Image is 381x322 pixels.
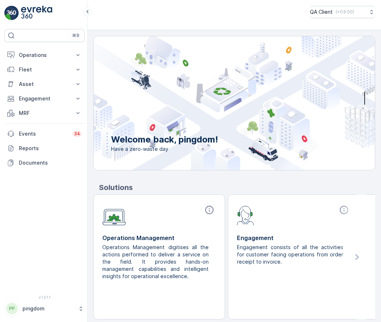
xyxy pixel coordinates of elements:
button: Fleet [4,62,85,77]
p: Solutions [99,182,375,193]
button: MRF [4,106,85,120]
p: 34 [74,131,80,137]
img: logo [4,6,19,20]
p: ( +03:00 ) [336,9,354,15]
img: city illustration [61,36,375,170]
p: Events [19,130,68,137]
a: Events34 [4,127,85,141]
span: Have a zero-waste day [111,145,218,153]
p: Engagement consists of all the activities for customer facing operations from order receipt to in... [237,244,345,265]
p: Operations Management [102,234,216,242]
p: MRF [19,110,70,117]
p: Operations Management digitises all the actions performed to deliver a service on the field. It p... [102,244,210,280]
button: Asset [4,77,85,91]
p: Engagement [237,234,351,242]
img: module-icon [237,205,254,225]
button: PPpingdom [4,301,85,316]
img: logo_light-DOdMpM7g.png [21,6,52,20]
div: PP [6,303,18,314]
p: Engagement [19,95,70,102]
button: Engagement [4,91,85,106]
p: ⌘B [72,33,79,38]
button: Operations [4,48,85,62]
p: Welcome back, pingdom! [111,134,218,145]
a: Reports [4,141,85,156]
p: Operations [19,51,70,59]
button: QA Client(+03:00) [310,6,375,18]
span: v 1.51.1 [4,295,85,300]
a: Documents [4,156,85,170]
p: Asset [19,80,70,88]
p: Fleet [19,66,70,73]
p: pingdom [22,305,74,312]
p: Documents [19,159,82,166]
p: Reports [19,145,82,152]
img: module-icon [102,205,126,226]
p: QA Client [310,8,333,16]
